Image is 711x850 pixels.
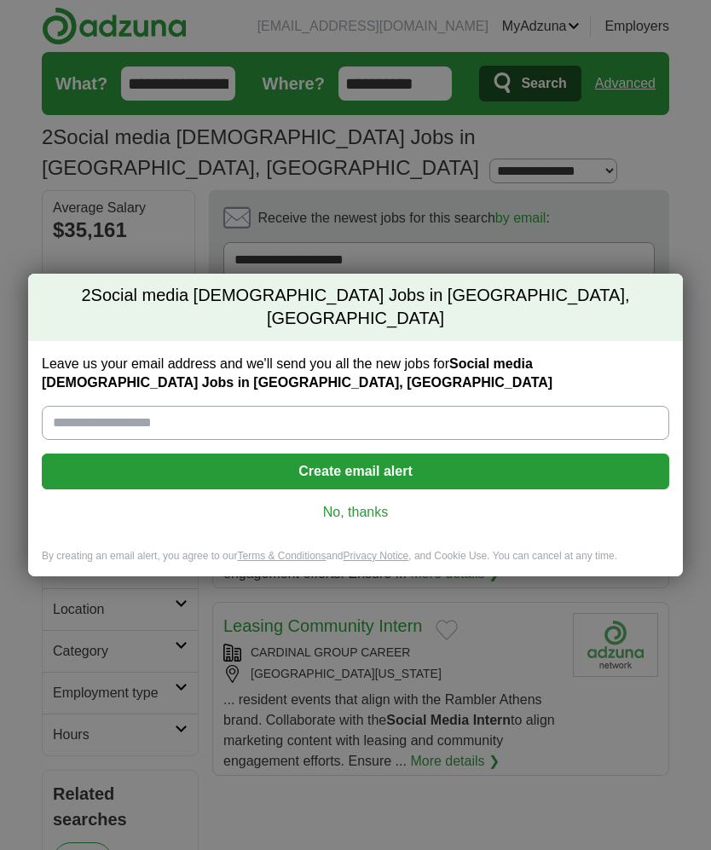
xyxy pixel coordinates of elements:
[237,550,326,562] a: Terms & Conditions
[55,503,656,522] a: No, thanks
[28,549,683,577] div: By creating an email alert, you agree to our and , and Cookie Use. You can cancel at any time.
[42,454,669,489] button: Create email alert
[344,550,409,562] a: Privacy Notice
[28,274,683,341] h2: Social media [DEMOGRAPHIC_DATA] Jobs in [GEOGRAPHIC_DATA], [GEOGRAPHIC_DATA]
[42,355,669,392] label: Leave us your email address and we'll send you all the new jobs for
[42,356,552,390] strong: Social media [DEMOGRAPHIC_DATA] Jobs in [GEOGRAPHIC_DATA], [GEOGRAPHIC_DATA]
[81,284,90,308] span: 2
